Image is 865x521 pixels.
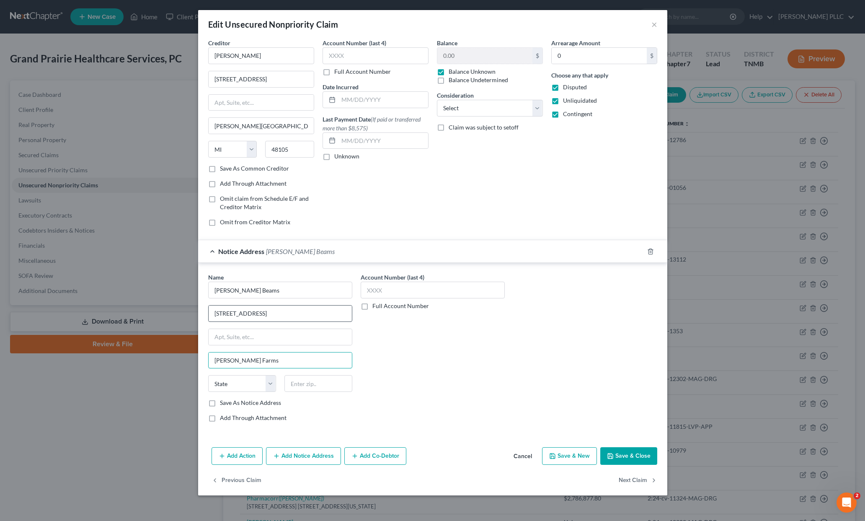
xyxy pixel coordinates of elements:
input: XXXX [323,47,429,64]
button: × [651,19,657,29]
div: $ [532,48,542,64]
input: Enter zip... [265,141,314,158]
span: (If paid or transferred more than $8,575) [323,116,421,132]
input: 0.00 [437,48,532,64]
button: Save & Close [600,447,657,465]
label: Full Account Number [372,302,429,310]
input: MM/DD/YYYY [338,92,428,108]
label: Unknown [334,152,359,161]
label: Arrearage Amount [551,39,600,47]
div: Edit Unsecured Nonpriority Claim [208,18,338,30]
input: Enter address... [209,306,352,321]
span: 2 [854,492,860,499]
span: Contingent [563,110,592,117]
label: Balance Undetermined [449,76,508,84]
label: Consideration [437,91,474,100]
label: Add Through Attachment [220,414,287,422]
span: Notice Address [218,247,264,255]
label: Date Incurred [323,83,359,91]
button: Previous Claim [212,472,261,489]
label: Full Account Number [334,67,391,76]
button: Cancel [507,448,539,465]
span: Claim was subject to setoff [449,124,519,131]
input: XXXX [361,282,505,298]
button: Add Co-Debtor [344,447,406,465]
span: Unliquidated [563,97,597,104]
label: Balance Unknown [449,67,496,76]
span: Omit claim from Schedule E/F and Creditor Matrix [220,195,309,210]
iframe: Intercom live chat [837,492,857,513]
input: Enter zip.. [284,375,352,392]
label: Account Number (last 4) [361,273,424,282]
input: Search creditor by name... [208,47,314,64]
input: Apt, Suite, etc... [209,95,314,111]
label: Last Payment Date [323,115,429,132]
span: Name [208,274,224,281]
label: Account Number (last 4) [323,39,386,47]
input: Enter address... [209,71,314,87]
button: Add Notice Address [266,447,341,465]
input: Enter city... [209,353,352,368]
label: Save As Notice Address [220,399,281,407]
button: Next Claim [619,472,657,489]
label: Save As Common Creditor [220,164,289,173]
button: Save & New [542,447,597,465]
span: [PERSON_NAME] Beams [266,247,335,255]
label: Balance [437,39,457,47]
button: Add Action [212,447,263,465]
input: Apt, Suite, etc... [209,329,352,345]
label: Add Through Attachment [220,179,287,188]
input: Search by name... [208,282,352,298]
span: Omit from Creditor Matrix [220,218,290,226]
label: Choose any that apply [551,71,608,80]
span: Creditor [208,39,230,47]
input: Enter city... [209,118,314,134]
div: $ [647,48,657,64]
span: Disputed [563,83,587,91]
input: MM/DD/YYYY [338,133,428,149]
input: 0.00 [552,48,647,64]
